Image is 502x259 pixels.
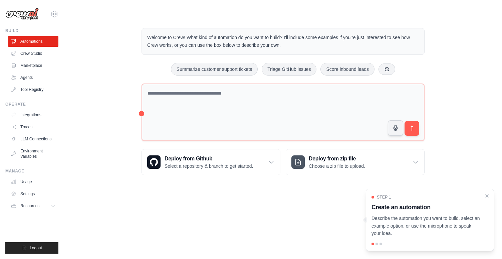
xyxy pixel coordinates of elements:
p: Choose a zip file to upload. [309,163,365,169]
iframe: Chat Widget [469,227,502,259]
a: Automations [8,36,58,47]
a: Agents [8,72,58,83]
div: Manage [5,168,58,174]
button: Close walkthrough [484,193,490,199]
a: Marketplace [8,60,58,71]
div: Build [5,28,58,33]
button: Logout [5,242,58,254]
button: Summarize customer support tickets [171,63,258,76]
a: LLM Connections [8,134,58,144]
div: Operate [5,102,58,107]
button: Resources [8,201,58,211]
h3: Create an automation [371,203,480,212]
p: Select a repository & branch to get started. [165,163,253,169]
span: Logout [30,245,42,251]
a: Settings [8,188,58,199]
a: Environment Variables [8,146,58,162]
span: Resources [20,203,39,209]
p: Describe the automation you want to build, select an example option, or use the microphone to spe... [371,215,480,237]
a: Integrations [8,110,58,120]
a: Tool Registry [8,84,58,95]
img: Logo [5,8,39,20]
h3: Deploy from Github [165,155,253,163]
a: Usage [8,176,58,187]
p: Welcome to Crew! What kind of automation do you want to build? I'll include some examples if you'... [147,34,419,49]
button: Score inbound leads [320,63,374,76]
a: Traces [8,122,58,132]
a: Crew Studio [8,48,58,59]
span: Step 1 [377,195,391,200]
h3: Deploy from zip file [309,155,365,163]
button: Triage GitHub issues [262,63,316,76]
